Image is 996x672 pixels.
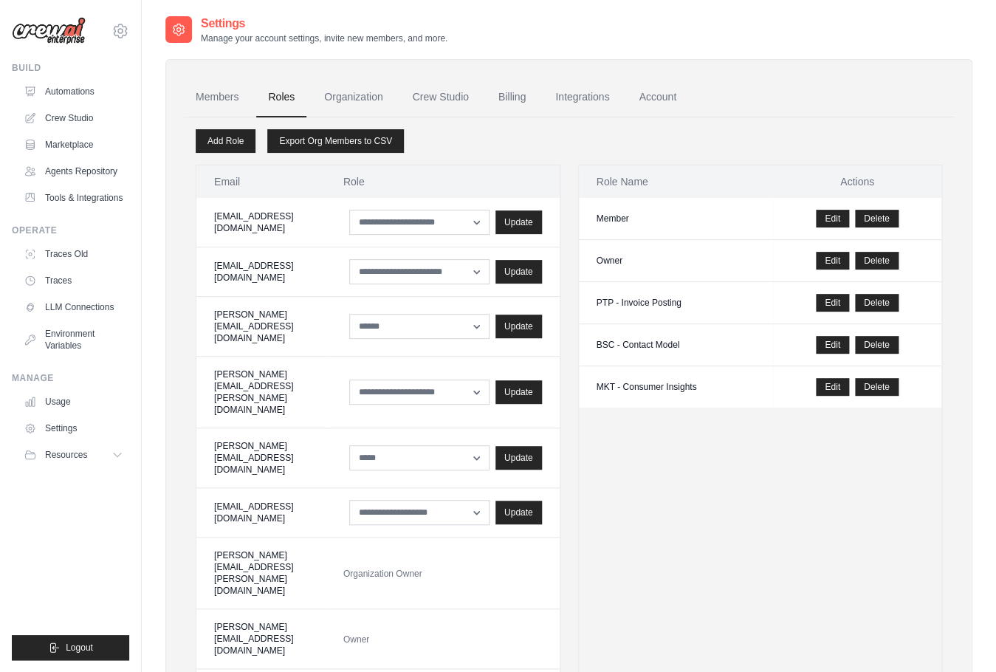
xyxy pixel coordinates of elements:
a: Agents Repository [18,160,129,183]
span: Owner [343,634,369,645]
a: Edit [816,378,849,396]
td: [PERSON_NAME][EMAIL_ADDRESS][DOMAIN_NAME] [196,428,326,488]
button: Resources [18,443,129,467]
a: Traces [18,269,129,292]
a: Crew Studio [18,106,129,130]
td: Member [579,198,773,240]
a: Traces Old [18,242,129,266]
button: Update [495,315,542,338]
a: Account [627,78,688,117]
button: Delete [855,252,899,270]
td: Owner [579,240,773,282]
td: [PERSON_NAME][EMAIL_ADDRESS][PERSON_NAME][DOMAIN_NAME] [196,538,326,609]
a: Export Org Members to CSV [267,129,404,153]
button: Delete [855,336,899,354]
button: Delete [855,294,899,312]
a: Automations [18,80,129,103]
a: Tools & Integrations [18,186,129,210]
a: Crew Studio [401,78,481,117]
span: Organization Owner [343,569,422,579]
a: LLM Connections [18,295,129,319]
a: Integrations [543,78,621,117]
td: [EMAIL_ADDRESS][DOMAIN_NAME] [196,198,326,247]
button: Update [495,446,542,470]
td: BSC - Contact Model [579,324,773,366]
div: Manage [12,372,129,384]
button: Update [495,501,542,524]
a: Members [184,78,250,117]
td: MKT - Consumer Insights [579,366,773,408]
button: Delete [855,210,899,227]
th: Actions [773,165,941,198]
td: [EMAIL_ADDRESS][DOMAIN_NAME] [196,488,326,538]
a: Edit [816,294,849,312]
h2: Settings [201,15,447,32]
button: Delete [855,378,899,396]
button: Update [495,210,542,234]
button: Update [495,260,542,284]
a: Roles [256,78,306,117]
a: Add Role [196,129,255,153]
td: [PERSON_NAME][EMAIL_ADDRESS][DOMAIN_NAME] [196,609,326,669]
p: Manage your account settings, invite new members, and more. [201,32,447,44]
span: Logout [66,642,93,654]
span: Resources [45,449,87,461]
a: Usage [18,390,129,414]
a: Edit [816,210,849,227]
a: Edit [816,336,849,354]
a: Marketplace [18,133,129,157]
a: Organization [312,78,394,117]
td: [EMAIL_ADDRESS][DOMAIN_NAME] [196,247,326,297]
td: PTP - Invoice Posting [579,282,773,324]
a: Billing [487,78,538,117]
button: Update [495,380,542,404]
button: Logout [12,635,129,660]
img: Logo [12,17,86,45]
div: Operate [12,224,129,236]
div: Build [12,62,129,74]
td: [PERSON_NAME][EMAIL_ADDRESS][PERSON_NAME][DOMAIN_NAME] [196,357,326,428]
th: Role [326,165,560,198]
a: Edit [816,252,849,270]
td: [PERSON_NAME][EMAIL_ADDRESS][DOMAIN_NAME] [196,297,326,357]
a: Environment Variables [18,322,129,357]
th: Email [196,165,326,198]
a: Settings [18,416,129,440]
th: Role Name [579,165,773,198]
